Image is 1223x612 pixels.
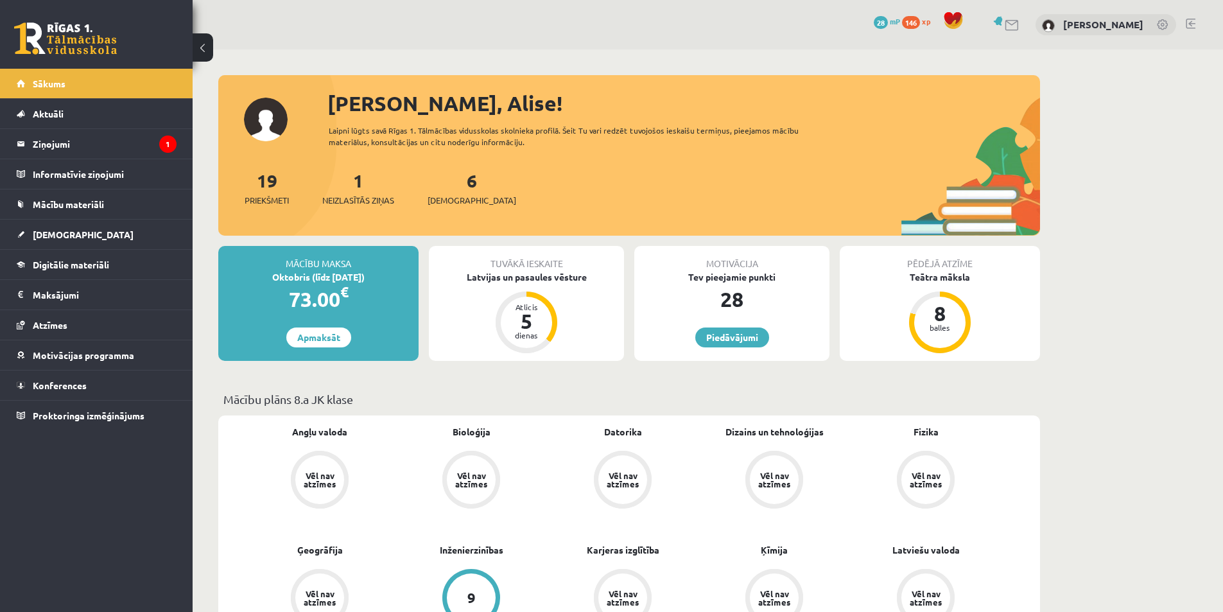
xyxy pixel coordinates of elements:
[507,303,546,311] div: Atlicis
[33,349,134,361] span: Motivācijas programma
[890,16,900,26] span: mP
[33,380,87,391] span: Konferences
[1063,18,1143,31] a: [PERSON_NAME]
[467,591,476,605] div: 9
[17,99,177,128] a: Aktuāli
[17,371,177,400] a: Konferences
[634,270,829,284] div: Tev pieejamie punkti
[840,246,1040,270] div: Pēdējā atzīme
[453,425,490,439] a: Bioloģija
[761,543,788,557] a: Ķīmija
[329,125,822,148] div: Laipni lūgts savā Rīgas 1. Tālmācības vidusskolas skolnieka profilā. Šeit Tu vari redzēt tuvojošo...
[297,543,343,557] a: Ģeogrāfija
[33,229,134,240] span: [DEMOGRAPHIC_DATA]
[634,284,829,315] div: 28
[874,16,900,26] a: 28 mP
[302,590,338,606] div: Vēl nav atzīmes
[892,543,960,557] a: Latviešu valoda
[507,331,546,339] div: dienas
[921,324,959,331] div: balles
[429,270,624,355] a: Latvijas un pasaules vēsture Atlicis 5 dienas
[245,169,289,207] a: 19Priekšmeti
[587,543,659,557] a: Karjeras izglītība
[33,198,104,210] span: Mācību materiāli
[428,194,516,207] span: [DEMOGRAPHIC_DATA]
[922,16,930,26] span: xp
[507,311,546,331] div: 5
[33,259,109,270] span: Digitālie materiāli
[874,16,888,29] span: 28
[698,451,850,511] a: Vēl nav atzīmes
[395,451,547,511] a: Vēl nav atzīmes
[17,129,177,159] a: Ziņojumi1
[605,471,641,488] div: Vēl nav atzīmes
[634,246,829,270] div: Motivācija
[245,194,289,207] span: Priekšmeti
[33,108,64,119] span: Aktuāli
[850,451,1002,511] a: Vēl nav atzīmes
[17,310,177,340] a: Atzīmes
[840,270,1040,355] a: Teātra māksla 8 balles
[33,159,177,189] legend: Informatīvie ziņojumi
[605,590,641,606] div: Vēl nav atzīmes
[292,425,347,439] a: Angļu valoda
[902,16,937,26] a: 146 xp
[159,136,177,153] i: 1
[908,471,944,488] div: Vēl nav atzīmes
[244,451,395,511] a: Vēl nav atzīmes
[17,250,177,279] a: Digitālie materiāli
[921,303,959,324] div: 8
[33,410,144,421] span: Proktoringa izmēģinājums
[902,16,920,29] span: 146
[17,401,177,430] a: Proktoringa izmēģinājums
[547,451,698,511] a: Vēl nav atzīmes
[440,543,503,557] a: Inženierzinības
[286,328,351,347] a: Apmaksāt
[218,246,419,270] div: Mācību maksa
[840,270,1040,284] div: Teātra māksla
[908,590,944,606] div: Vēl nav atzīmes
[223,390,1035,408] p: Mācību plāns 8.a JK klase
[33,319,67,331] span: Atzīmes
[17,340,177,370] a: Motivācijas programma
[453,471,489,488] div: Vēl nav atzīmes
[33,78,65,89] span: Sākums
[17,69,177,98] a: Sākums
[17,220,177,249] a: [DEMOGRAPHIC_DATA]
[33,280,177,310] legend: Maksājumi
[302,471,338,488] div: Vēl nav atzīmes
[756,590,792,606] div: Vēl nav atzīmes
[340,283,349,301] span: €
[33,129,177,159] legend: Ziņojumi
[17,280,177,310] a: Maksājumi
[1042,19,1055,32] img: Alise Dilevka
[604,425,642,439] a: Datorika
[322,194,394,207] span: Neizlasītās ziņas
[695,328,769,347] a: Piedāvājumi
[322,169,394,207] a: 1Neizlasītās ziņas
[17,159,177,189] a: Informatīvie ziņojumi
[14,22,117,55] a: Rīgas 1. Tālmācības vidusskola
[327,88,1040,119] div: [PERSON_NAME], Alise!
[725,425,824,439] a: Dizains un tehnoloģijas
[756,471,792,488] div: Vēl nav atzīmes
[17,189,177,219] a: Mācību materiāli
[218,284,419,315] div: 73.00
[428,169,516,207] a: 6[DEMOGRAPHIC_DATA]
[914,425,939,439] a: Fizika
[429,246,624,270] div: Tuvākā ieskaite
[218,270,419,284] div: Oktobris (līdz [DATE])
[429,270,624,284] div: Latvijas un pasaules vēsture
